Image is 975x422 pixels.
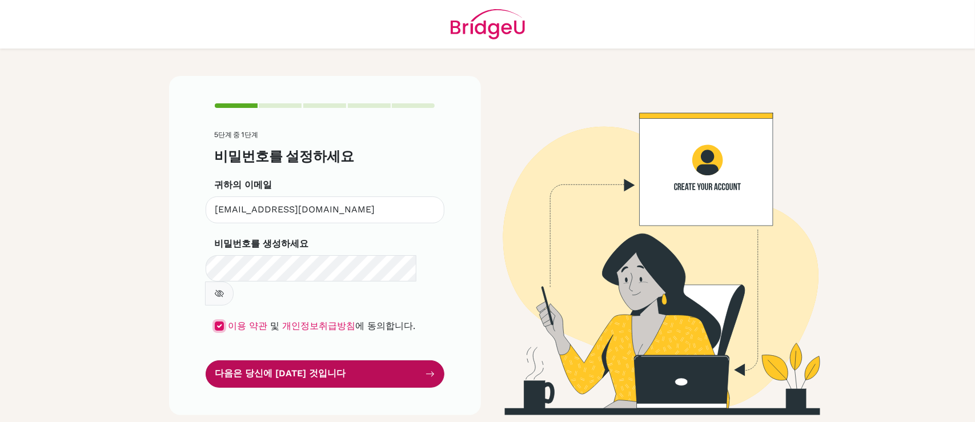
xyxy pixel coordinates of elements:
a: 이용 약관 [228,320,268,331]
font: 에 동의합니다. [356,320,416,331]
font: 5단계 중 1단계 [215,130,259,139]
font: 귀하의 이메일 [215,179,272,190]
font: 비밀번호를 설정하세요 [215,147,355,164]
font: 및 [271,320,280,331]
input: 이메일을 입력하세요* [206,196,444,223]
button: 다음은 당신에 [DATE] 것입니다 [206,360,444,387]
font: 비밀번호를 생성하세요 [215,238,309,249]
a: 개인정보취급방침 [283,320,356,331]
font: 다음은 당신에 [DATE] 것입니다 [215,368,346,379]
